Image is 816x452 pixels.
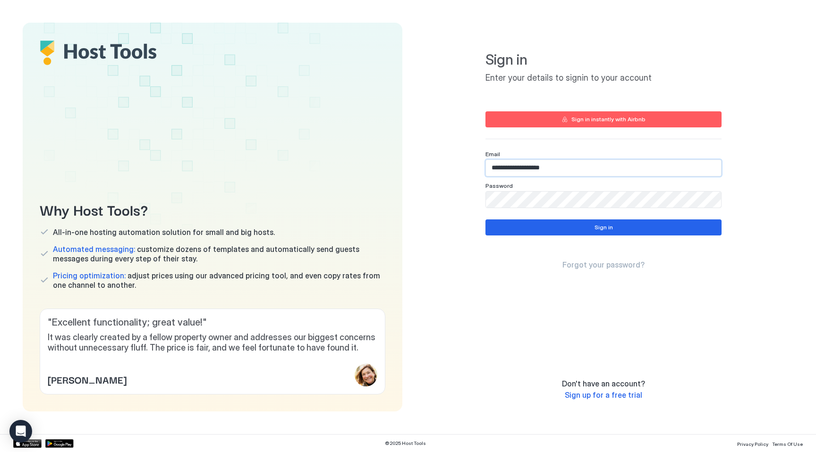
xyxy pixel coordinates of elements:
span: Sign in [485,51,722,69]
span: © 2025 Host Tools [385,440,426,446]
button: Sign in [485,219,722,235]
span: It was clearly created by a fellow property owner and addresses our biggest concerns without unne... [48,332,377,353]
span: Email [485,151,500,158]
input: Input Field [486,192,721,208]
span: Terms Of Use [772,441,803,447]
span: " Excellent functionality; great value! " [48,317,377,328]
div: Open Intercom Messenger [9,420,32,443]
a: Privacy Policy [737,438,768,448]
span: Enter your details to signin to your account [485,73,722,84]
span: [PERSON_NAME] [48,372,127,386]
a: Google Play Store [45,439,74,448]
span: Sign up for a free trial [565,390,642,400]
a: Sign up for a free trial [565,390,642,400]
span: Pricing optimization: [53,271,126,280]
span: adjust prices using our advanced pricing tool, and even copy rates from one channel to another. [53,271,385,290]
div: Sign in instantly with Airbnb [571,115,646,124]
button: Sign in instantly with Airbnb [485,111,722,127]
span: Why Host Tools? [40,199,385,220]
span: All-in-one hosting automation solution for small and big hosts. [53,227,275,237]
a: Forgot your password? [562,260,645,270]
span: Password [485,182,513,189]
a: Terms Of Use [772,438,803,448]
span: Automated messaging: [53,244,135,254]
div: profile [355,364,377,386]
span: customize dozens of templates and automatically send guests messages during every step of their s... [53,244,385,263]
span: Don't have an account? [562,379,645,388]
a: App Store [13,439,42,448]
input: Input Field [486,160,721,176]
div: Sign in [595,223,613,232]
span: Privacy Policy [737,441,768,447]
